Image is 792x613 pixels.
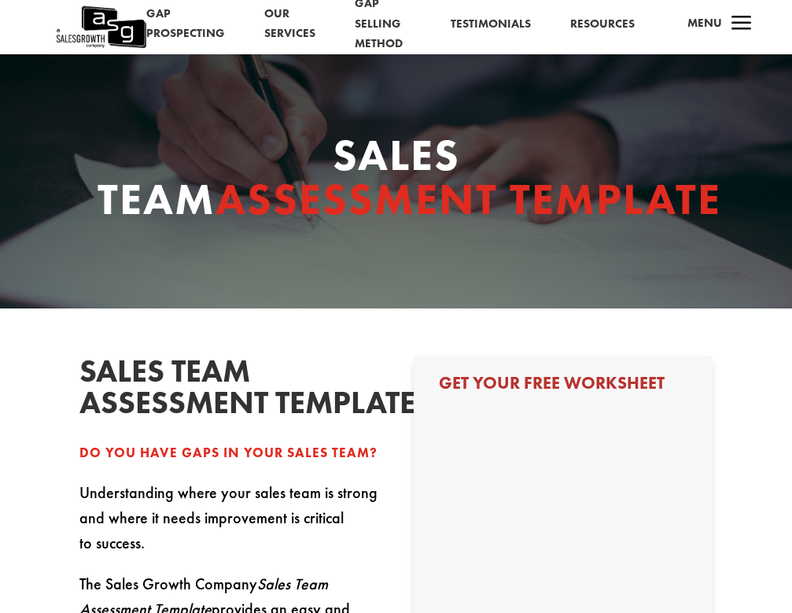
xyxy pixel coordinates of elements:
[79,444,379,463] div: DO YOU HAVE GAPS IN YOUR SALES TEAM?
[55,4,146,50] a: A Sales Growth Company Logo
[264,4,315,44] a: Our Services
[98,133,695,229] h1: Sales Team
[146,4,225,44] a: Gap Prospecting
[79,480,379,571] p: Understanding where your sales team is strong and where it needs improvement is critical to success.
[451,14,531,35] a: Testimonials
[726,9,757,40] span: a
[439,375,687,400] h3: Get Your Free Worksheet
[570,14,635,35] a: Resources
[79,356,315,427] h2: Sales Team Assessment Template
[215,171,721,227] span: Assessment Template
[687,15,722,31] span: Menu
[55,4,146,50] img: ASG Co. Logo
